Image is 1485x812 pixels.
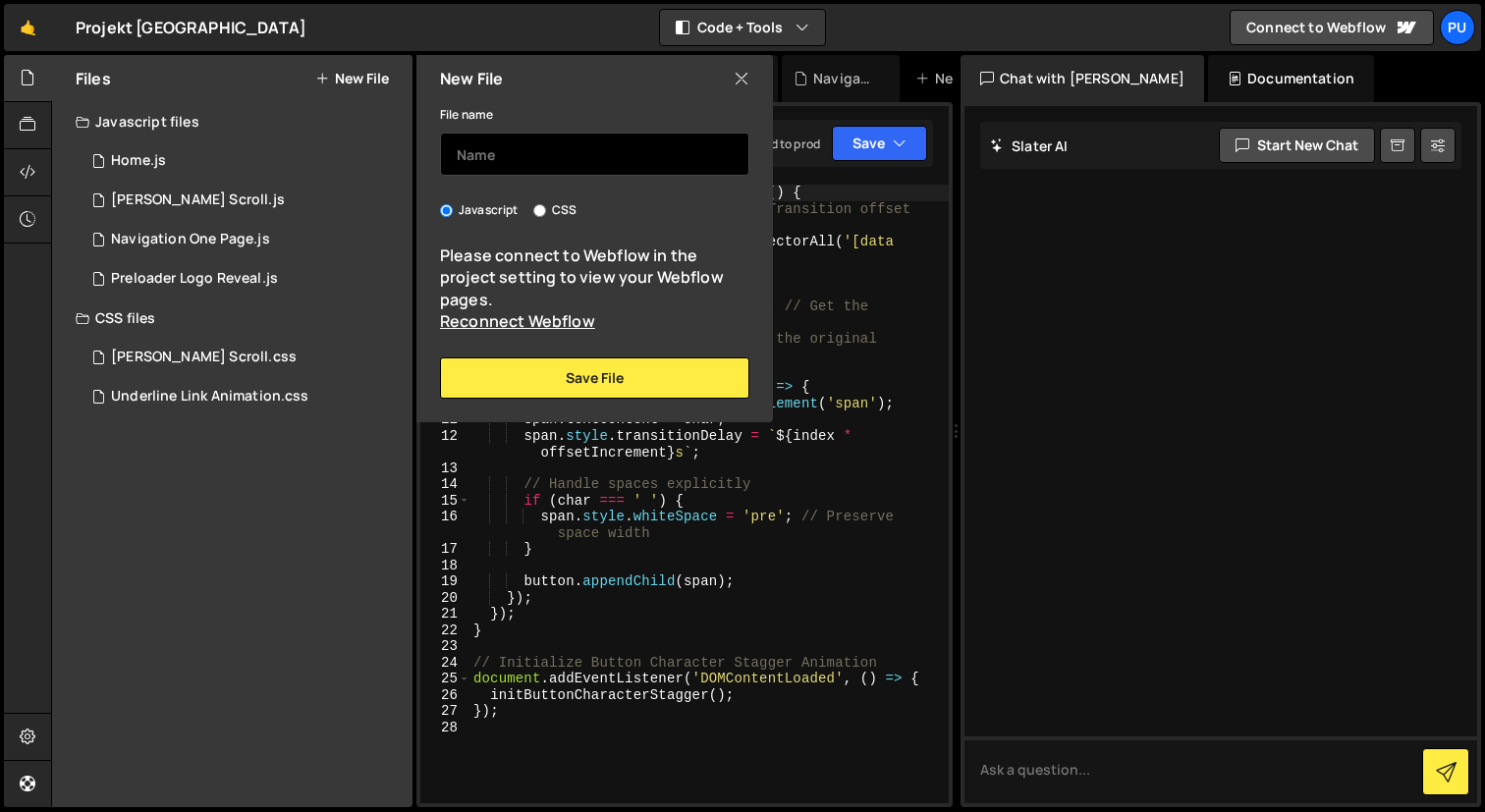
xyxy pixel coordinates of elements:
[420,541,470,558] div: 17
[76,377,412,416] div: 17253/47807.css
[533,200,577,220] label: CSS
[111,191,285,209] div: [PERSON_NAME] Scroll.js
[111,152,166,170] div: Home.js
[813,69,876,88] div: Navigation One Page.js
[420,476,470,493] div: 14
[76,181,412,220] div: 17253/47803.js
[1219,128,1375,163] button: Start new chat
[440,310,595,332] a: Reconnect Webflow
[961,55,1204,102] div: Chat with [PERSON_NAME]
[420,558,470,574] div: 18
[76,259,412,298] div: 17253/47805.js
[1230,10,1434,45] a: Connect to Webflow
[420,703,470,720] div: 27
[440,244,749,333] div: Please connect to Webflow in the project setting to view your Webflow pages.
[440,68,503,89] h2: New File
[1208,55,1374,102] div: Documentation
[440,105,493,125] label: File name
[420,623,470,639] div: 22
[111,270,278,288] div: Preloader Logo Reveal.js
[420,493,470,510] div: 15
[420,509,470,541] div: 16
[76,141,412,181] div: 17253/47751.js
[440,133,749,176] input: Name
[420,460,470,477] div: 13
[4,4,52,51] a: 🤙
[832,126,927,161] button: Save
[111,231,270,248] div: Navigation One Page.js
[420,573,470,590] div: 19
[1440,10,1475,45] a: Pu
[76,68,111,89] h2: Files
[990,136,1069,155] h2: Slater AI
[660,10,825,45] button: Code + Tools
[420,671,470,687] div: 25
[440,204,453,217] input: Javascript
[420,428,470,460] div: 12
[111,349,297,366] div: [PERSON_NAME] Scroll.css
[420,655,470,672] div: 24
[420,590,470,607] div: 20
[76,16,306,39] div: Projekt [GEOGRAPHIC_DATA]
[420,606,470,623] div: 21
[52,298,412,338] div: CSS files
[111,388,308,406] div: Underline Link Animation.css
[440,200,519,220] label: Javascript
[533,204,546,217] input: CSS
[420,720,470,736] div: 28
[76,338,412,377] div: 17253/47806.css
[420,638,470,655] div: 23
[420,687,470,704] div: 26
[915,69,998,88] div: New File
[52,102,412,141] div: Javascript files
[315,71,389,86] button: New File
[76,220,412,259] div: 17253/47804.js
[440,357,749,399] button: Save File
